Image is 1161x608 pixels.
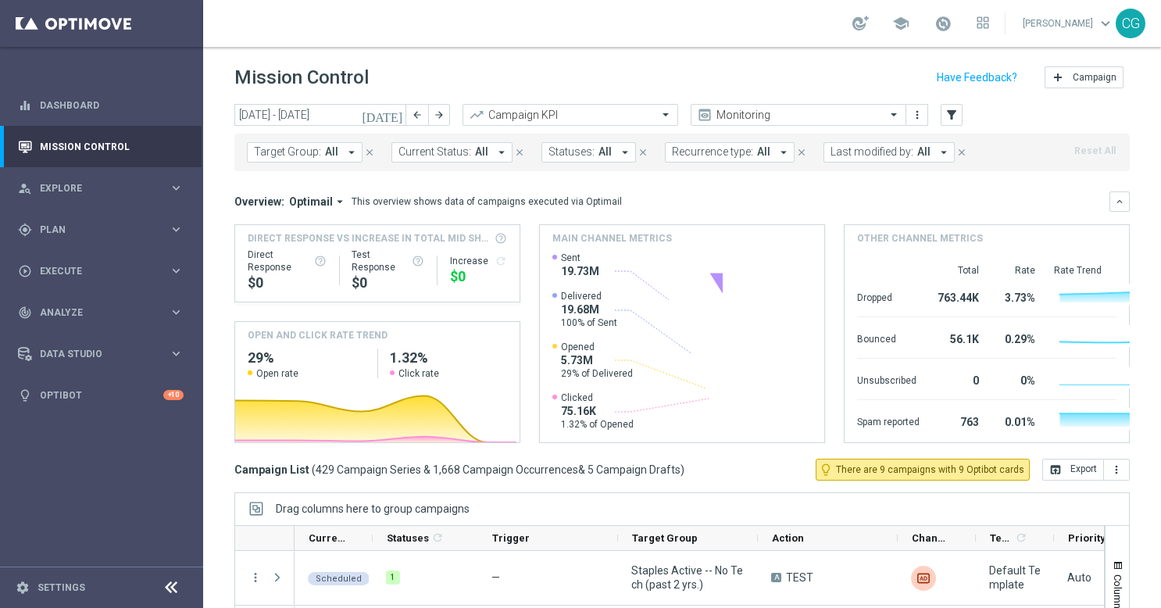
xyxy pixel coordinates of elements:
[917,145,931,159] span: All
[345,145,359,159] i: arrow_drop_down
[561,353,633,367] span: 5.73M
[40,374,163,416] a: Optibot
[561,252,599,264] span: Sent
[18,388,32,402] i: lightbulb
[18,181,32,195] i: person_search
[463,104,678,126] ng-select: Campaign KPI
[823,142,955,163] button: Last modified by: All arrow_drop_down
[390,349,507,367] h2: 1.32%
[18,264,32,278] i: play_circle_outline
[17,224,184,236] button: gps_fixed Plan keyboard_arrow_right
[429,529,444,546] span: Calculate column
[857,284,920,309] div: Dropped
[771,573,781,582] span: A
[428,104,450,126] button: arrow_forward
[352,274,424,292] div: $0
[248,570,263,585] button: more_vert
[248,231,490,245] span: Direct Response VS Increase In Total Mid Shipment Dotcom Transaction Amount
[561,317,617,329] span: 100% of Sent
[316,574,362,584] span: Scheduled
[398,367,439,380] span: Click rate
[431,531,444,544] i: refresh
[434,109,445,120] i: arrow_forward
[363,144,377,161] button: close
[757,145,770,159] span: All
[561,418,634,431] span: 1.32% of Opened
[450,267,507,286] div: $0
[631,563,745,592] span: Staples Active -- No Tech (past 2 yrs.)
[17,141,184,153] button: Mission Control
[989,563,1041,592] span: Default Template
[857,367,920,392] div: Unsubscribed
[169,346,184,361] i: keyboard_arrow_right
[325,145,338,159] span: All
[1042,463,1130,475] multiple-options-button: Export to CSV
[234,463,684,477] h3: Campaign List
[352,195,622,209] div: This overview shows data of campaigns executed via Optimail
[998,325,1035,350] div: 0.29%
[636,144,650,161] button: close
[1052,71,1064,84] i: add
[235,551,295,606] div: Press SPACE to select this row.
[406,104,428,126] button: arrow_back
[561,404,634,418] span: 75.16K
[18,181,169,195] div: Explore
[234,104,406,126] input: Select date range
[618,145,632,159] i: arrow_drop_down
[1021,12,1116,35] a: [PERSON_NAME]keyboard_arrow_down
[450,255,507,267] div: Increase
[1104,459,1130,481] button: more_vert
[18,374,184,416] div: Optibot
[248,274,327,292] div: $0
[492,532,530,544] span: Trigger
[548,145,595,159] span: Statuses:
[256,367,298,380] span: Open rate
[1116,9,1145,38] div: CG
[316,463,578,477] span: 429 Campaign Series & 1,668 Campaign Occurrences
[391,142,513,163] button: Current Status: All arrow_drop_down
[276,502,470,515] span: Drag columns here to group campaigns
[938,408,979,433] div: 763
[945,108,959,122] i: filter_alt
[777,145,791,159] i: arrow_drop_down
[247,142,363,163] button: Target Group: All arrow_drop_down
[17,265,184,277] button: play_circle_outline Execute keyboard_arrow_right
[364,147,375,158] i: close
[938,284,979,309] div: 763.44K
[588,463,681,477] span: 5 Campaign Drafts
[857,231,983,245] h4: Other channel metrics
[691,104,906,126] ng-select: Monitoring
[941,104,963,126] button: filter_alt
[1042,459,1104,481] button: open_in_browser Export
[578,463,585,476] span: &
[672,145,753,159] span: Recurrence type:
[816,459,1030,481] button: lightbulb_outline There are 9 campaigns with 9 Optibot cards
[18,126,184,167] div: Mission Control
[248,349,365,367] h2: 29%
[18,306,32,320] i: track_changes
[1110,463,1123,476] i: more_vert
[697,107,713,123] i: preview
[309,532,346,544] span: Current Status
[561,290,617,302] span: Delivered
[169,305,184,320] i: keyboard_arrow_right
[938,325,979,350] div: 56.1K
[248,249,327,274] div: Direct Response
[912,532,949,544] span: Channel
[17,306,184,319] div: track_changes Analyze keyboard_arrow_right
[40,126,184,167] a: Mission Control
[40,184,169,193] span: Explore
[513,144,527,161] button: close
[561,341,633,353] span: Opened
[1114,196,1125,207] i: keyboard_arrow_down
[938,264,979,277] div: Total
[17,182,184,195] div: person_search Explore keyboard_arrow_right
[911,109,923,121] i: more_vert
[40,225,169,234] span: Plan
[857,325,920,350] div: Bounced
[40,308,169,317] span: Analyze
[17,99,184,112] button: equalizer Dashboard
[17,389,184,402] button: lightbulb Optibot +10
